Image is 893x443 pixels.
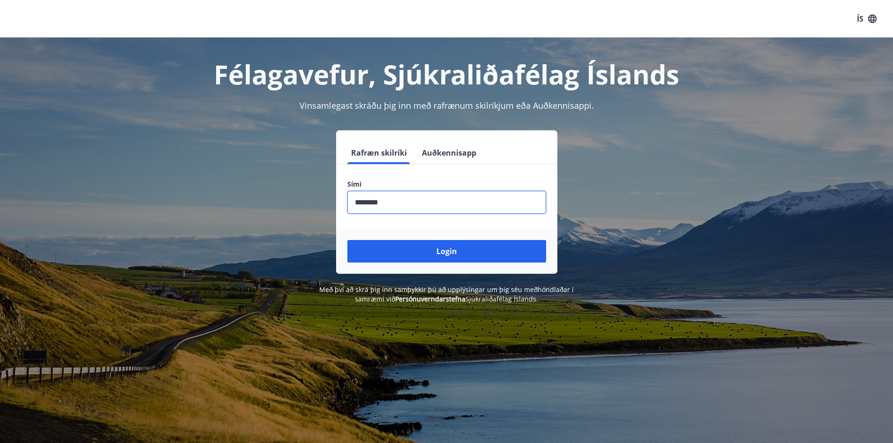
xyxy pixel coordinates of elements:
[300,100,594,111] span: Vinsamlegast skráðu þig inn með rafrænum skilríkjum eða Auðkennisappi.
[347,180,546,189] label: Sími
[395,294,465,303] a: Persónuverndarstefna
[418,142,480,164] button: Auðkennisapp
[852,10,882,27] button: ÍS
[347,240,546,263] button: Login
[120,56,773,92] h1: Félagavefur, Sjúkraliðafélag Íslands
[347,142,411,164] button: Rafræn skilríki
[319,285,574,303] span: Með því að skrá þig inn samþykkir þú að upplýsingar um þig séu meðhöndlaðar í samræmi við Sjúkral...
